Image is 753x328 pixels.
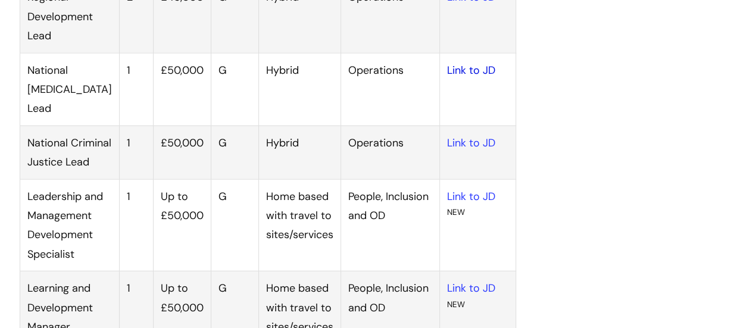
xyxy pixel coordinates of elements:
a: Link to JD [447,189,495,204]
td: Hybrid [258,53,340,126]
td: G [211,126,258,179]
td: Home based with travel to sites/services [258,179,340,271]
a: Link to JD [447,281,495,295]
td: Leadership and Management Development Specialist [20,179,119,271]
td: G [211,179,258,271]
td: Up to £50,000 [153,179,211,271]
td: £50,000 [153,53,211,126]
td: Operations [340,126,439,179]
td: 1 [119,126,153,179]
sup: NEW [447,207,465,217]
sup: NEW [447,299,465,310]
td: £50,000 [153,126,211,179]
td: Operations [340,53,439,126]
a: Link to JD [447,136,495,150]
td: 1 [119,179,153,271]
td: Hybrid [258,126,340,179]
td: People, Inclusion and OD [340,179,439,271]
td: National Criminal Justice Lead [20,126,119,179]
td: G [211,53,258,126]
a: Link to JD [447,63,495,77]
td: 1 [119,53,153,126]
td: National [MEDICAL_DATA] Lead [20,53,119,126]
